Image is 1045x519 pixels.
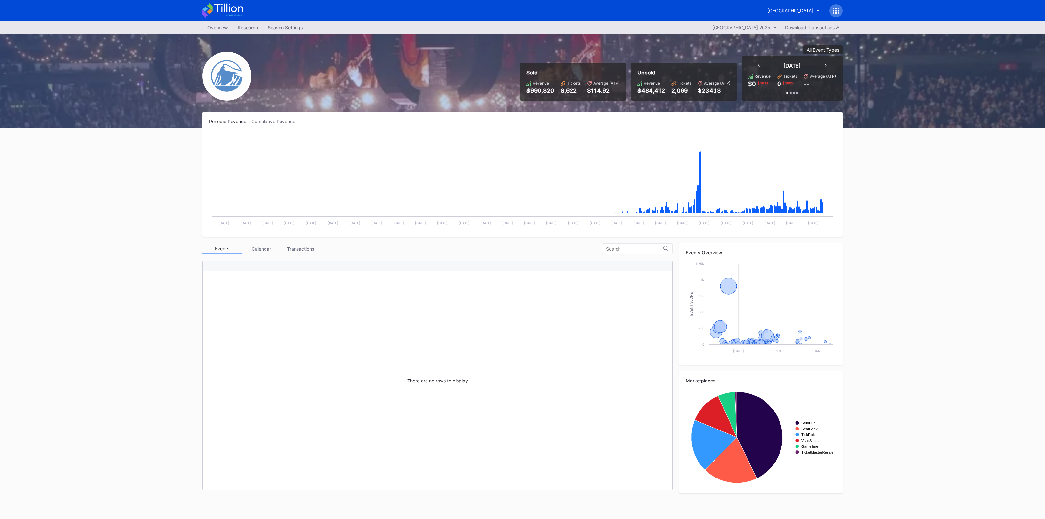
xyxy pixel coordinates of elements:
text: [DATE] [502,221,513,225]
a: Research [233,23,263,32]
div: Tickets [678,81,691,86]
text: SeatGeek [801,427,818,431]
text: 500 [699,310,704,314]
div: Events [202,244,242,254]
svg: Chart title [209,132,836,230]
text: [DATE] [218,221,229,225]
input: Search [606,246,663,251]
text: [DATE] [655,221,666,225]
text: [DATE] [328,221,338,225]
text: [DATE] [284,221,295,225]
text: [DATE] [393,221,404,225]
div: Revenue [754,74,771,79]
div: Tickets [567,81,581,86]
text: Jan [814,349,821,353]
svg: Chart title [686,260,836,358]
text: [DATE] [524,221,535,225]
text: [DATE] [721,221,731,225]
div: Marketplaces [686,378,836,383]
text: [DATE] [633,221,644,225]
text: 250 [699,326,704,330]
div: $990,820 [526,87,554,94]
a: Season Settings [263,23,308,32]
text: [DATE] [437,221,448,225]
div: Download Transactions [785,25,839,30]
text: [DATE] [262,221,273,225]
div: 100 % [785,80,794,86]
img: Devils-Logo.png [202,52,251,101]
div: Sold [526,69,619,76]
div: 100 % [760,80,769,86]
text: Oct [775,349,781,353]
text: 1k [700,278,704,282]
div: $0 [748,80,756,87]
svg: Chart title [686,388,836,486]
div: Average (ATP) [593,81,619,86]
text: [DATE] [611,221,622,225]
div: Average (ATP) [704,81,730,86]
text: [DATE] [764,221,775,225]
a: Overview [202,23,233,32]
text: [DATE] [733,349,744,353]
div: Periodic Revenue [209,119,251,124]
text: [DATE] [743,221,753,225]
div: Calendar [242,244,281,254]
button: All Event Types [803,45,843,54]
div: -- [804,80,809,87]
div: [GEOGRAPHIC_DATA] 2025 [712,25,770,30]
div: Unsold [637,69,730,76]
text: [DATE] [590,221,601,225]
text: VividSeats [801,439,819,443]
div: $234.13 [698,87,730,94]
text: [DATE] [786,221,797,225]
div: $114.92 [587,87,619,94]
text: [DATE] [240,221,251,225]
div: Average (ATP) [810,74,836,79]
text: [DATE] [699,221,710,225]
div: Events Overview [686,250,836,255]
div: 8,622 [561,87,581,94]
text: 750 [699,294,704,298]
text: [DATE] [677,221,688,225]
text: 0 [702,342,704,346]
button: [GEOGRAPHIC_DATA] 2025 [709,23,780,32]
div: Transactions [281,244,320,254]
text: [DATE] [568,221,579,225]
text: TicketMasterResale [801,450,833,454]
text: [DATE] [371,221,382,225]
div: There are no rows to display [203,271,672,490]
div: 2,069 [671,87,691,94]
text: [DATE] [306,221,316,225]
div: Revenue [644,81,660,86]
button: Download Transactions [782,23,843,32]
div: $484,412 [637,87,665,94]
div: Tickets [783,74,797,79]
text: [DATE] [349,221,360,225]
text: [DATE] [415,221,426,225]
text: [DATE] [480,221,491,225]
div: Cumulative Revenue [251,119,300,124]
div: Revenue [533,81,549,86]
button: [GEOGRAPHIC_DATA] [763,5,825,17]
div: 0 [777,80,781,87]
div: All Event Types [807,47,839,53]
text: StubHub [801,421,816,425]
text: TickPick [801,433,815,437]
text: [DATE] [808,221,819,225]
text: [DATE] [546,221,557,225]
text: Gametime [801,445,818,448]
div: [DATE] [783,62,801,69]
text: 1.25k [696,262,704,266]
text: [DATE] [459,221,470,225]
div: [GEOGRAPHIC_DATA] [767,8,813,13]
text: Event Score [690,292,693,316]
